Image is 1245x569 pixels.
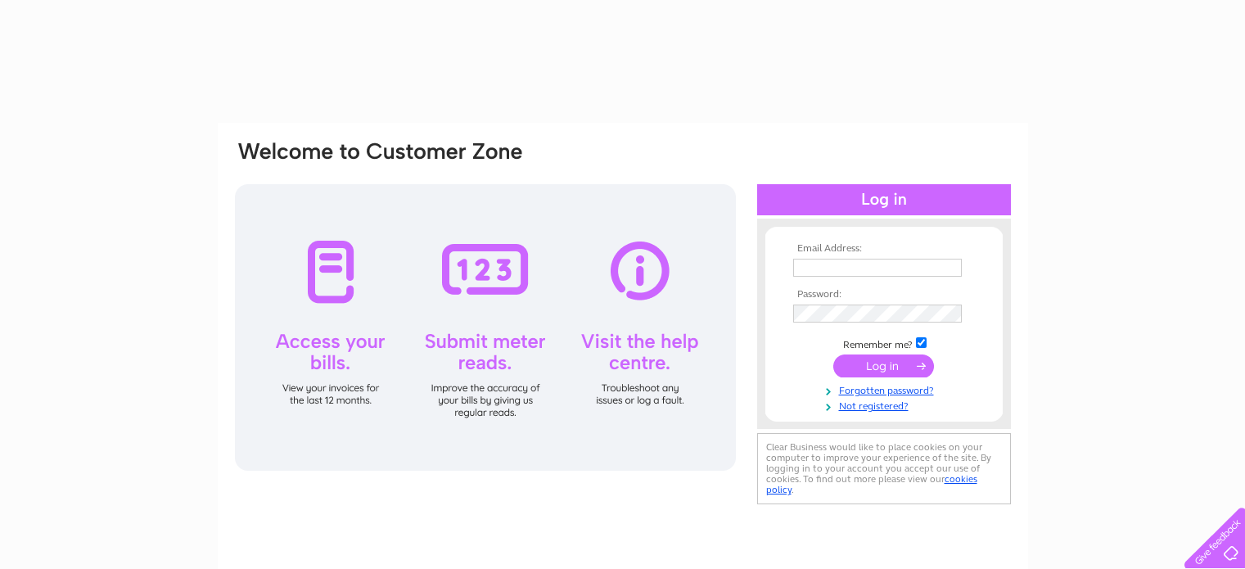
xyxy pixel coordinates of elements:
th: Email Address: [789,243,979,255]
a: cookies policy [766,473,977,495]
th: Password: [789,289,979,300]
div: Clear Business would like to place cookies on your computer to improve your experience of the sit... [757,433,1011,504]
input: Submit [833,354,934,377]
a: Forgotten password? [793,382,979,397]
a: Not registered? [793,397,979,413]
td: Remember me? [789,335,979,351]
